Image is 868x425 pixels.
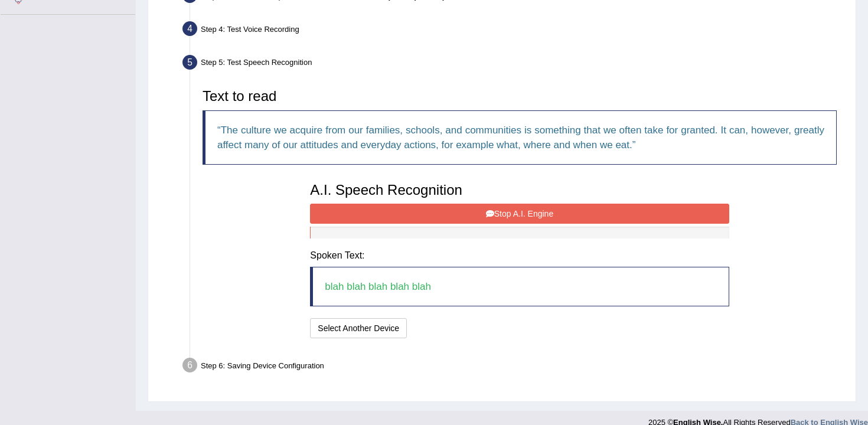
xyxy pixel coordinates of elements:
[310,318,407,338] button: Select Another Device
[310,250,729,261] h4: Spoken Text:
[177,18,850,44] div: Step 4: Test Voice Recording
[310,204,729,224] button: Stop A.I. Engine
[310,182,729,198] h3: A.I. Speech Recognition
[177,354,850,380] div: Step 6: Saving Device Configuration
[177,51,850,77] div: Step 5: Test Speech Recognition
[310,267,729,306] blockquote: blah blah blah blah blah
[203,89,837,104] h3: Text to read
[217,125,824,151] q: The culture we acquire from our families, schools, and communities is something that we often tak...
